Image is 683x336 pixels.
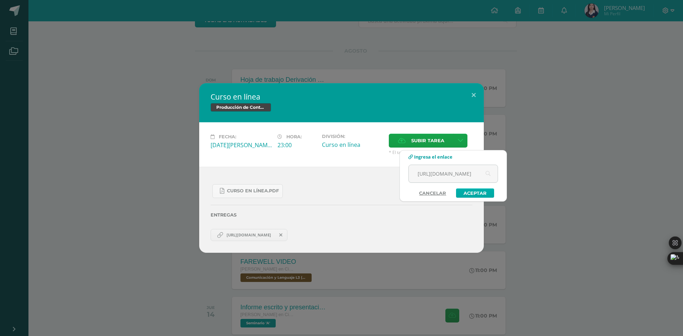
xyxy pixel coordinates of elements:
span: [URL][DOMAIN_NAME] [223,232,275,238]
span: Hora: [286,134,302,139]
span: Producción de Contenidos Digitales [211,103,271,112]
span: * El tamaño máximo permitido es 50 MB [389,149,472,155]
label: Entregas [211,212,472,218]
h2: Curso en línea [211,92,472,102]
span: Fecha: [219,134,236,139]
div: Curso en línea [322,141,383,149]
label: División: [322,134,383,139]
a: Cancelar [412,188,453,198]
span: Curso en línea.pdf [227,188,279,194]
a: Curso en línea.pdf [212,184,283,198]
span: Remover entrega [275,231,287,239]
button: Close (Esc) [464,83,484,107]
span: Ingresa el enlace [414,154,452,160]
a: Aceptar [456,188,494,198]
a: https://classroom.google.com/c/NzkxMDE2NDA3MjY3?cjc=z6iiibnn [211,229,287,241]
div: 23:00 [277,141,316,149]
div: [DATE][PERSON_NAME] [211,141,272,149]
span: Subir tarea [411,134,444,147]
input: Ej. www.google.com [409,165,498,182]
